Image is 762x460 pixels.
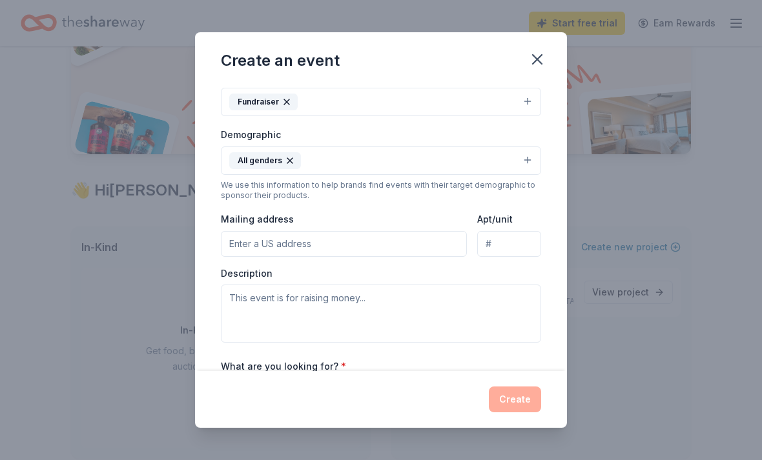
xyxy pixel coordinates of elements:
[221,88,541,116] button: Fundraiser
[477,231,541,257] input: #
[221,360,346,373] label: What are you looking for?
[221,267,273,280] label: Description
[229,94,298,110] div: Fundraiser
[477,213,513,226] label: Apt/unit
[221,180,541,201] div: We use this information to help brands find events with their target demographic to sponsor their...
[221,231,467,257] input: Enter a US address
[221,50,340,71] div: Create an event
[221,146,541,175] button: All genders
[221,128,281,141] label: Demographic
[229,152,301,169] div: All genders
[221,213,294,226] label: Mailing address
